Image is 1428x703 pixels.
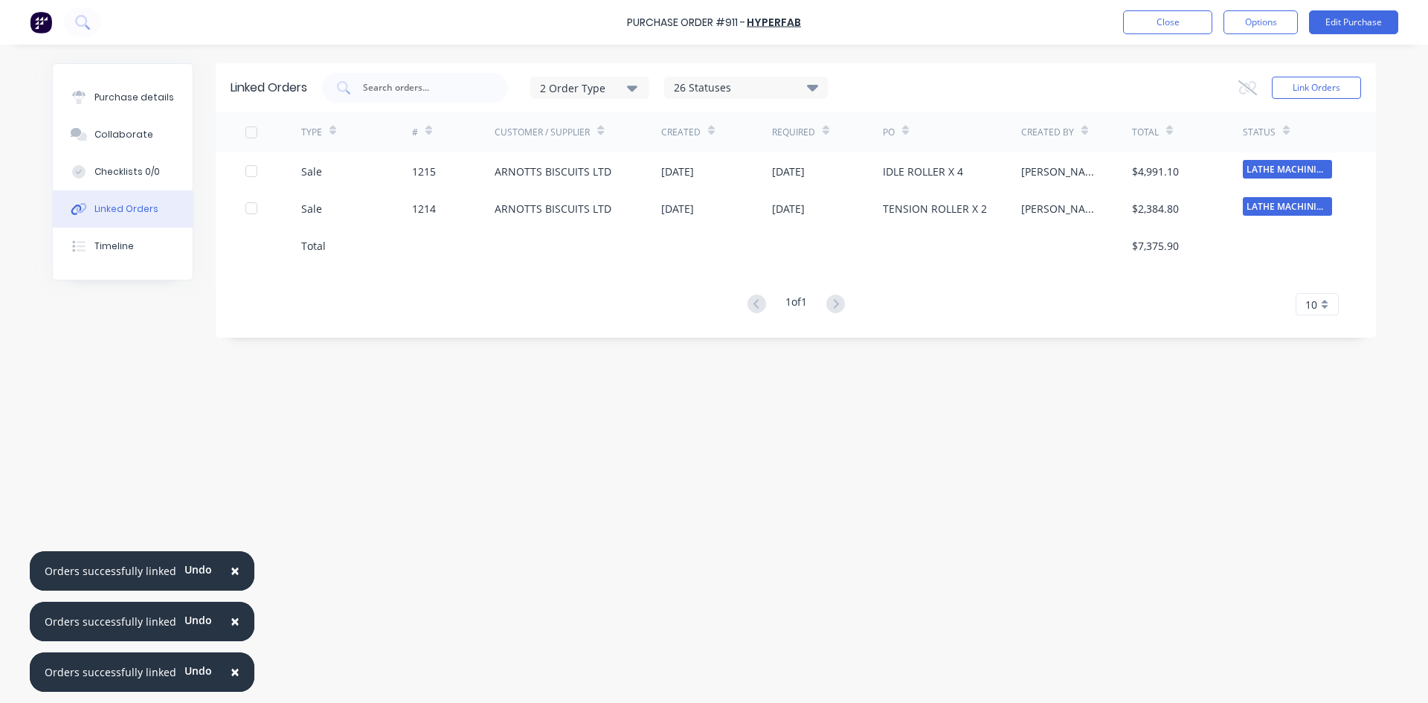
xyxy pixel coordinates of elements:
div: [PERSON_NAME] [1021,164,1102,179]
button: Options [1223,10,1298,34]
div: 1 of 1 [785,294,807,315]
button: Close [216,655,254,690]
div: 1215 [412,164,436,179]
div: Sale [301,201,322,216]
button: Collaborate [53,116,193,153]
button: Edit Purchase [1309,10,1398,34]
button: Close [1123,10,1212,34]
div: ARNOTTS BISCUITS LTD [495,201,611,216]
div: [PERSON_NAME] [1021,201,1102,216]
button: Undo [176,559,220,581]
div: [DATE] [772,164,805,179]
div: [DATE] [661,201,694,216]
button: Close [216,553,254,589]
input: Search orders... [361,80,485,95]
div: 2 Order Type [540,80,640,95]
div: TYPE [301,126,322,139]
div: [DATE] [772,201,805,216]
div: Linked Orders [231,79,307,97]
div: Customer / Supplier [495,126,590,139]
div: Total [301,238,326,254]
div: Linked Orders [94,202,158,216]
div: $2,384.80 [1132,201,1179,216]
div: Created [661,126,701,139]
button: Undo [176,609,220,632]
div: Collaborate [94,128,153,141]
a: HYPERFAB [747,15,801,30]
div: ARNOTTS BISCUITS LTD [495,164,611,179]
div: 26 Statuses [665,80,827,96]
img: Factory [30,11,52,33]
div: $4,991.10 [1132,164,1179,179]
span: × [231,560,239,581]
div: PO [883,126,895,139]
button: Purchase details [53,79,193,116]
div: Purchase details [94,91,174,104]
div: [DATE] [661,164,694,179]
button: Link Orders [1272,77,1361,99]
div: 1214 [412,201,436,216]
button: Linked Orders [53,190,193,228]
div: Created By [1021,126,1074,139]
div: $7,375.90 [1132,238,1179,254]
div: TENSION ROLLER X 2 [883,201,987,216]
div: # [412,126,418,139]
span: LATHE MACHINING [1243,197,1332,216]
div: Timeline [94,240,134,253]
div: Orders successfully linked [45,614,176,629]
div: IDLE ROLLER X 4 [883,164,963,179]
span: × [231,611,239,632]
div: Total [1132,126,1159,139]
span: LATHE MACHINING [1243,160,1332,179]
div: Sale [301,164,322,179]
div: Purchase Order #911 - [627,15,745,31]
button: Timeline [53,228,193,265]
div: Status [1243,126,1276,139]
div: Required [772,126,815,139]
div: Orders successfully linked [45,664,176,680]
button: 2 Order Type [530,77,649,99]
button: Checklists 0/0 [53,153,193,190]
button: Undo [176,660,220,682]
div: Orders successfully linked [45,563,176,579]
div: Checklists 0/0 [94,165,160,179]
span: 10 [1305,297,1317,312]
button: Close [216,604,254,640]
span: × [231,661,239,682]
